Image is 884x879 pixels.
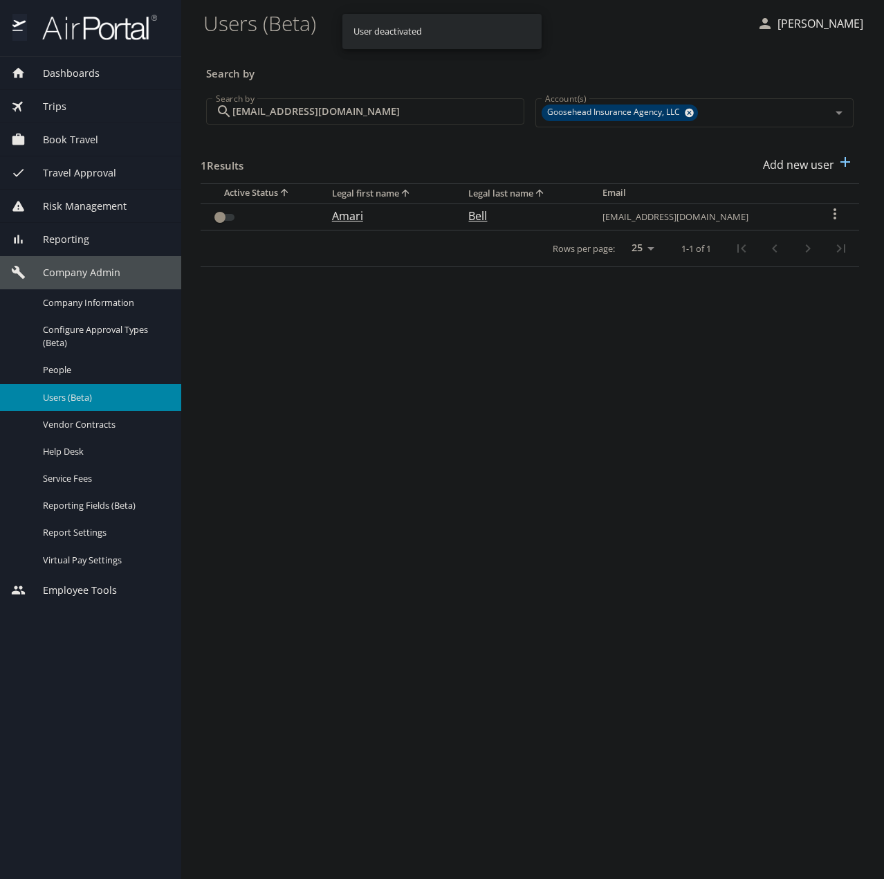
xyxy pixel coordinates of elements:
td: [EMAIL_ADDRESS][DOMAIN_NAME] [591,203,810,230]
button: [PERSON_NAME] [751,11,869,36]
span: Company Admin [26,265,120,280]
span: Reporting [26,232,89,247]
span: Users (Beta) [43,391,165,404]
button: sort [399,188,413,201]
span: Employee Tools [26,583,117,598]
th: Email [591,183,810,203]
table: User Search Table [201,183,859,267]
input: Search by name or email [232,98,524,125]
p: Rows per page: [553,244,615,253]
h3: 1 Results [201,149,243,174]
span: Reporting Fields (Beta) [43,499,165,512]
th: Legal last name [457,183,591,203]
p: Amari [332,208,441,224]
th: Legal first name [321,183,458,203]
p: [PERSON_NAME] [773,15,863,32]
select: rows per page [620,238,659,259]
button: Open [829,103,849,123]
div: Goosehead Insurance Agency, LLC [542,105,698,121]
span: Service Fees [43,472,165,485]
h3: Search by [206,57,854,82]
span: Risk Management [26,199,127,214]
span: Dashboards [26,66,100,81]
span: Company Information [43,296,165,309]
th: Active Status [201,183,321,203]
span: Help Desk [43,445,165,458]
span: Vendor Contracts [43,418,165,431]
span: Virtual Pay Settings [43,554,165,567]
button: sort [533,188,547,201]
span: Report Settings [43,526,165,539]
button: Add new user [757,149,859,180]
span: Travel Approval [26,165,116,181]
button: sort [278,187,292,200]
span: Trips [26,99,66,114]
span: People [43,363,165,377]
div: User deactivated [353,18,422,45]
p: Add new user [763,156,834,173]
span: Book Travel [26,132,98,147]
img: icon-airportal.png [12,14,27,41]
img: airportal-logo.png [27,14,157,41]
p: 1-1 of 1 [681,244,711,253]
span: Configure Approval Types (Beta) [43,323,165,350]
p: Bell [468,208,575,224]
span: Goosehead Insurance Agency, LLC [542,105,688,120]
h1: Users (Beta) [203,1,746,44]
